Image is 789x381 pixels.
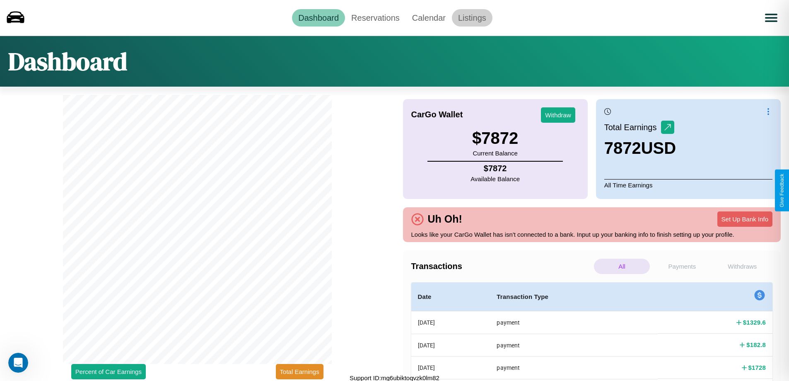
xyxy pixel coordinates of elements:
h4: Transactions [411,262,592,271]
p: All [594,259,650,274]
th: payment [490,334,658,356]
button: Percent of Car Earnings [71,364,146,379]
p: All Time Earnings [604,179,772,191]
h1: Dashboard [8,44,127,78]
h4: $ 1728 [748,363,766,372]
h4: $ 1329.6 [743,318,766,327]
h3: 7872 USD [604,139,676,158]
button: Open menu [760,6,783,29]
p: Payments [654,259,710,274]
a: Dashboard [292,9,345,27]
th: payment [490,311,658,334]
h4: $ 182.8 [746,340,766,349]
h4: CarGo Wallet [411,110,463,119]
h4: $ 7872 [471,164,520,173]
p: Total Earnings [604,120,661,135]
button: Withdraw [541,107,575,123]
iframe: Intercom live chat [8,353,28,373]
th: [DATE] [411,334,490,356]
h4: Uh Oh! [424,213,466,225]
h4: Date [418,292,484,302]
button: Total Earnings [276,364,323,379]
a: Reservations [345,9,406,27]
div: Give Feedback [779,174,785,207]
p: Current Balance [472,148,518,159]
a: Listings [452,9,492,27]
h3: $ 7872 [472,129,518,148]
th: payment [490,357,658,379]
a: Calendar [406,9,452,27]
th: [DATE] [411,357,490,379]
p: Withdraws [714,259,770,274]
th: [DATE] [411,311,490,334]
p: Available Balance [471,173,520,184]
p: Looks like your CarGo Wallet has isn't connected to a bank. Input up your banking info to finish ... [411,229,773,240]
button: Set Up Bank Info [717,211,772,227]
h4: Transaction Type [497,292,651,302]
